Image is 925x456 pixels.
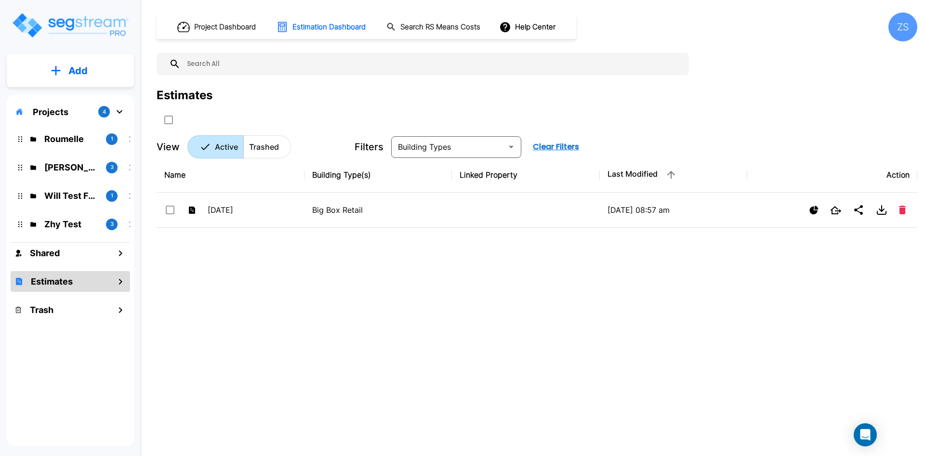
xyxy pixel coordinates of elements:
[600,157,748,193] th: Last Modified
[110,220,114,228] p: 3
[208,204,261,216] p: [DATE]
[194,22,256,33] h1: Project Dashboard
[44,161,98,174] p: QA Emmanuel
[159,110,178,130] button: SelectAll
[187,135,244,158] button: Active
[164,169,297,181] div: Name
[394,140,502,154] input: Building Types
[181,53,684,75] input: Search All
[608,204,740,216] p: [DATE] 08:57 am
[497,18,559,36] button: Help Center
[157,87,212,104] div: Estimates
[157,140,180,154] p: View
[249,141,279,153] p: Trashed
[400,22,480,33] h1: Search RS Means Costs
[44,189,98,202] p: Will Test Folder
[215,141,238,153] p: Active
[806,202,822,219] button: Show Ranges
[110,163,114,171] p: 3
[747,157,917,193] th: Action
[33,105,68,118] p: Projects
[44,218,98,231] p: Zhy Test
[826,202,845,218] button: Open New Tab
[872,200,891,220] button: Download
[304,157,452,193] th: Building Type(s)
[44,132,98,145] p: Roumelle
[103,108,106,116] p: 4
[504,140,518,154] button: Open
[383,18,486,37] button: Search RS Means Costs
[854,423,877,446] div: Open Intercom Messenger
[7,57,134,85] button: Add
[849,200,868,220] button: Share
[895,202,910,218] button: Delete
[11,12,129,39] img: Logo
[292,22,366,33] h1: Estimation Dashboard
[312,204,445,216] p: Big Box Retail
[111,192,113,200] p: 1
[888,13,917,41] div: ZS
[529,137,583,156] button: Clear Filters
[355,140,383,154] p: Filters
[273,17,371,37] button: Estimation Dashboard
[68,64,88,78] p: Add
[111,135,113,143] p: 1
[243,135,291,158] button: Trashed
[31,275,73,288] h1: Estimates
[452,157,600,193] th: Linked Property
[173,16,261,38] button: Project Dashboard
[30,247,60,260] h1: Shared
[30,303,53,316] h1: Trash
[187,135,291,158] div: Platform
